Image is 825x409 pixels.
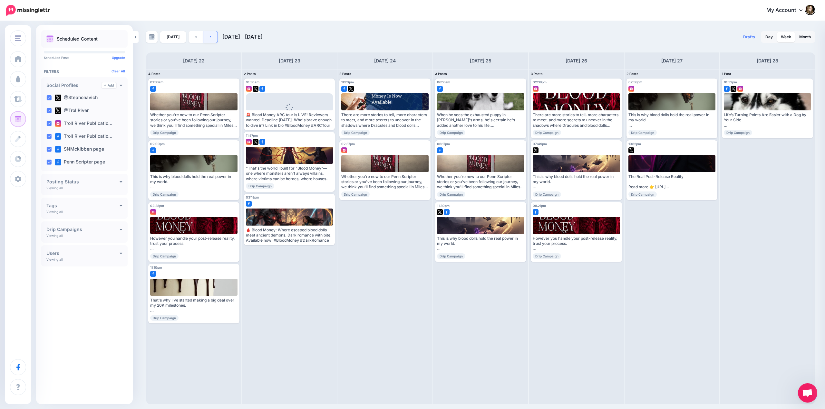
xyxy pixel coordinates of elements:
[341,112,429,128] div: There are more stories to tell, more characters to meet, and more secrets to uncover in the shado...
[722,72,731,76] span: 1 Post
[246,139,252,145] img: instagram-square.png
[628,130,657,135] span: Drip Campaign
[533,209,539,215] img: facebook-square.png
[628,191,657,197] span: Drip Campaign
[470,57,491,65] h4: [DATE] 25
[437,174,524,190] div: Whether you're new to our Penn Scripter stories or you've been following our journey, we think yo...
[435,72,447,76] span: 3 Posts
[149,34,155,40] img: calendar-grey-darker.png
[724,80,737,84] span: 10:32pm
[150,86,156,92] img: facebook-square.png
[46,180,120,184] h4: Posting Status
[444,209,450,215] img: facebook-square.png
[160,31,186,43] a: [DATE]
[533,253,561,259] span: Drip Campaign
[661,57,683,65] h4: [DATE] 27
[724,112,811,128] div: Life’s Turning Points Are Easier with a Dog by Your Side Read more 👉 [URL] #dog
[55,133,112,140] label: Troll River Publicatio…
[15,35,21,41] img: menu.png
[437,236,524,252] div: This is why blood dolls hold the real power in my world. Read more 👉 [URL] #Snmckibben #paranorma...
[259,139,265,145] img: facebook-square.png
[437,80,450,84] span: 06:16am
[46,83,102,88] h4: Social Profiles
[46,35,53,42] img: calendar.png
[112,56,125,60] a: Upgrade
[437,253,465,259] span: Drip Campaign
[341,130,370,135] span: Drip Campaign
[44,69,125,74] h4: Filters
[46,251,120,256] h4: Users
[374,57,396,65] h4: [DATE] 24
[150,253,179,259] span: Drip Campaign
[437,191,465,197] span: Drip Campaign
[150,298,238,313] div: That's why I've started making a big deal over my 20K milestones. Read more 👉 [URL] #The19thPrinc...
[437,112,524,128] div: When he sees the exhausted puppy in [PERSON_NAME]'s arms, he's certain he's added another love to...
[437,147,443,153] img: facebook-square.png
[55,133,61,140] img: facebook-square.png
[533,204,546,208] span: 09:21pm
[148,72,160,76] span: 4 Posts
[341,147,347,153] img: instagram-square.png
[628,112,716,128] div: This is why blood dolls hold the real power in my world. Read more 👉 [URL] #Snmckibben #paranorma...
[246,86,252,92] img: instagram-square.png
[6,5,50,16] img: Missinglettr
[279,57,300,65] h4: [DATE] 23
[739,31,759,43] a: Drafts
[102,82,116,88] a: Add
[46,210,63,214] p: Viewing all
[150,209,156,215] img: instagram-square.png
[46,203,120,208] h4: Tags
[246,228,333,243] div: 🩸 Blood Money: Where escaped blood dolls meet ancient demons. Dark romance with bite. Available n...
[626,72,638,76] span: 2 Posts
[731,86,736,92] img: twitter-square.png
[244,72,256,76] span: 2 Posts
[795,32,815,42] a: Month
[341,174,429,190] div: Whether you're new to our Penn Scripter stories or you've been following our journey, we think yo...
[437,86,443,92] img: facebook-square.png
[246,80,259,84] span: 10:30am
[281,104,298,120] div: Loading
[348,86,354,92] img: twitter-square.png
[46,186,63,190] p: Viewing all
[112,69,125,73] a: Clear All
[533,130,561,135] span: Drip Campaign
[533,86,539,92] img: instagram-square.png
[533,80,547,84] span: 02:38pm
[55,107,61,114] img: twitter-square.png
[253,139,258,145] img: twitter-square.png
[57,37,98,41] p: Scheduled Content
[150,236,238,252] div: However you handle your post-release reality, trust your process. Read more 👉 [URL] #Snmckibben #...
[150,142,165,146] span: 02:00pm
[341,191,370,197] span: Drip Campaign
[44,56,125,59] p: Scheduled Posts
[150,112,238,128] div: Whether you're new to our Penn Scripter stories or you've been following our journey, we think yo...
[628,147,634,153] img: twitter-square.png
[757,57,778,65] h4: [DATE] 28
[533,191,561,197] span: Drip Campaign
[339,72,351,76] span: 2 Posts
[724,130,752,135] span: Drip Campaign
[760,3,815,18] a: My Account
[246,201,252,207] img: facebook-square.png
[55,95,61,101] img: twitter-square.png
[253,86,258,92] img: twitter-square.png
[150,80,163,84] span: 01:33am
[246,134,258,137] span: 11:57pm
[259,86,265,92] img: facebook-square.png
[798,383,817,403] div: Open chat
[246,112,333,128] div: 🚨 Blood Money ARC tour is LIVE! Reviewers wanted. Deadline [DATE]. Who's brave enough to dive in?...
[55,120,112,127] label: Troll River Publicatio…
[762,32,777,42] a: Day
[533,174,620,190] div: This is why blood dolls hold the real power in my world. Read more 👉 [URL] #Snmckibben #paranorma...
[743,35,755,39] span: Drafts
[46,257,63,261] p: Viewing all
[628,80,642,84] span: 02:38pm
[437,204,450,208] span: 11:30pm
[531,72,543,76] span: 3 Posts
[55,107,89,114] label: @TrollRiver
[246,183,274,189] span: Drip Campaign
[737,86,743,92] img: instagram-square.png
[55,146,61,153] img: facebook-square.png
[437,209,443,215] img: twitter-square.png
[222,33,263,40] span: [DATE] - [DATE]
